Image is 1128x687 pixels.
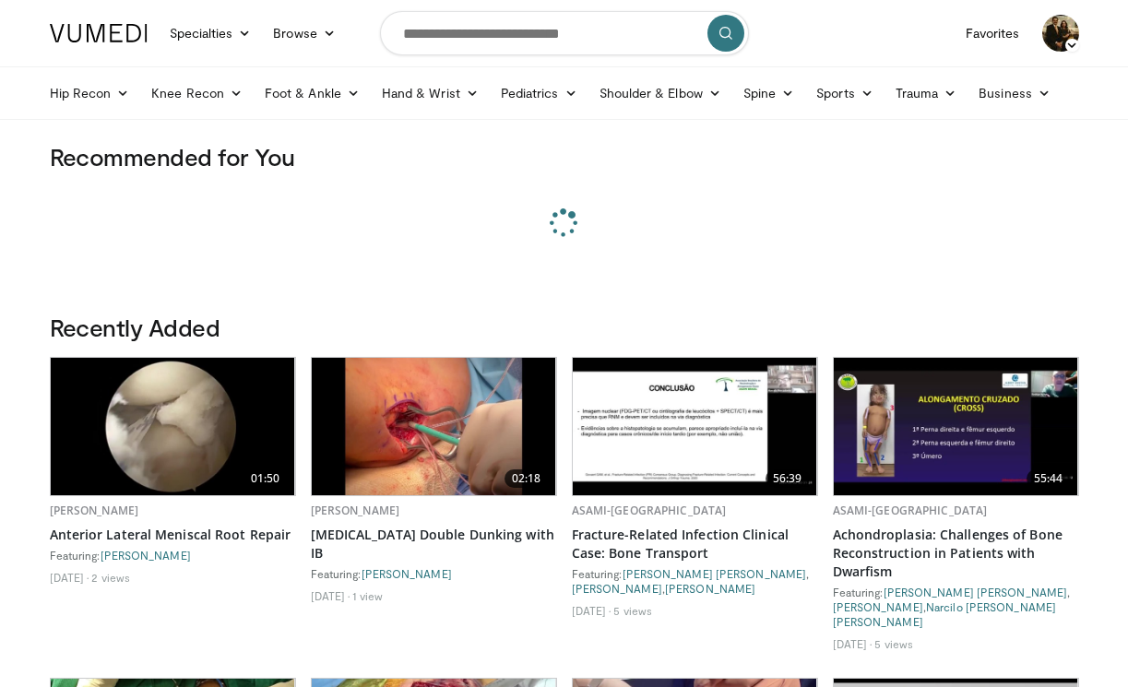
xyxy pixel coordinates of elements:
[91,570,130,585] li: 2 views
[352,588,383,603] li: 1 view
[371,75,490,112] a: Hand & Wrist
[833,503,988,518] a: ASAMI-[GEOGRAPHIC_DATA]
[732,75,805,112] a: Spine
[572,582,662,595] a: [PERSON_NAME]
[50,548,296,563] div: Featuring:
[968,75,1062,112] a: Business
[490,75,588,112] a: Pediatrics
[312,358,556,495] img: 25a20e55-2dbe-4643-b1df-73d660d99ebd.620x360_q85_upscale.jpg
[955,15,1031,52] a: Favorites
[572,603,611,618] li: [DATE]
[505,469,549,488] span: 02:18
[805,75,885,112] a: Sports
[50,313,1079,342] h3: Recently Added
[613,603,652,618] li: 5 views
[833,636,873,651] li: [DATE]
[311,566,557,581] div: Featuring:
[312,358,556,495] a: 02:18
[833,526,1079,581] a: Achondroplasia: Challenges of Bone Reconstruction in Patients with Dwarfism
[311,503,400,518] a: [PERSON_NAME]
[50,570,89,585] li: [DATE]
[50,526,296,544] a: Anterior Lateral Meniscal Root Repair
[884,586,1068,598] a: [PERSON_NAME] [PERSON_NAME]
[766,469,810,488] span: 56:39
[623,567,807,580] a: [PERSON_NAME] [PERSON_NAME]
[874,636,913,651] li: 5 views
[665,582,755,595] a: [PERSON_NAME]
[573,358,817,495] a: 56:39
[572,503,727,518] a: ASAMI-[GEOGRAPHIC_DATA]
[39,75,141,112] a: Hip Recon
[834,358,1078,495] img: 4f2bc282-22c3-41e7-a3f0-d3b33e5d5e41.620x360_q85_upscale.jpg
[1027,469,1071,488] span: 55:44
[573,358,817,495] img: 7827b68c-edda-4073-a757-b2e2fb0a5246.620x360_q85_upscale.jpg
[311,588,350,603] li: [DATE]
[833,600,1057,628] a: Narcilo [PERSON_NAME] [PERSON_NAME]
[262,15,347,52] a: Browse
[50,142,1079,172] h3: Recommended for You
[50,503,139,518] a: [PERSON_NAME]
[572,526,818,563] a: Fracture-Related Infection Clinical Case: Bone Transport
[834,358,1078,495] a: 55:44
[254,75,371,112] a: Foot & Ankle
[159,15,263,52] a: Specialties
[1042,15,1079,52] img: Avatar
[833,600,923,613] a: [PERSON_NAME]
[51,358,295,495] img: 79f3c451-6734-4c3d-ae0c-4779cf0ef7a5.620x360_q85_upscale.jpg
[140,75,254,112] a: Knee Recon
[362,567,452,580] a: [PERSON_NAME]
[51,358,295,495] a: 01:50
[380,11,749,55] input: Search topics, interventions
[311,526,557,563] a: [MEDICAL_DATA] Double Dunking with IB
[572,566,818,596] div: Featuring: , ,
[833,585,1079,629] div: Featuring: , ,
[588,75,732,112] a: Shoulder & Elbow
[885,75,968,112] a: Trauma
[101,549,191,562] a: [PERSON_NAME]
[243,469,288,488] span: 01:50
[50,24,148,42] img: VuMedi Logo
